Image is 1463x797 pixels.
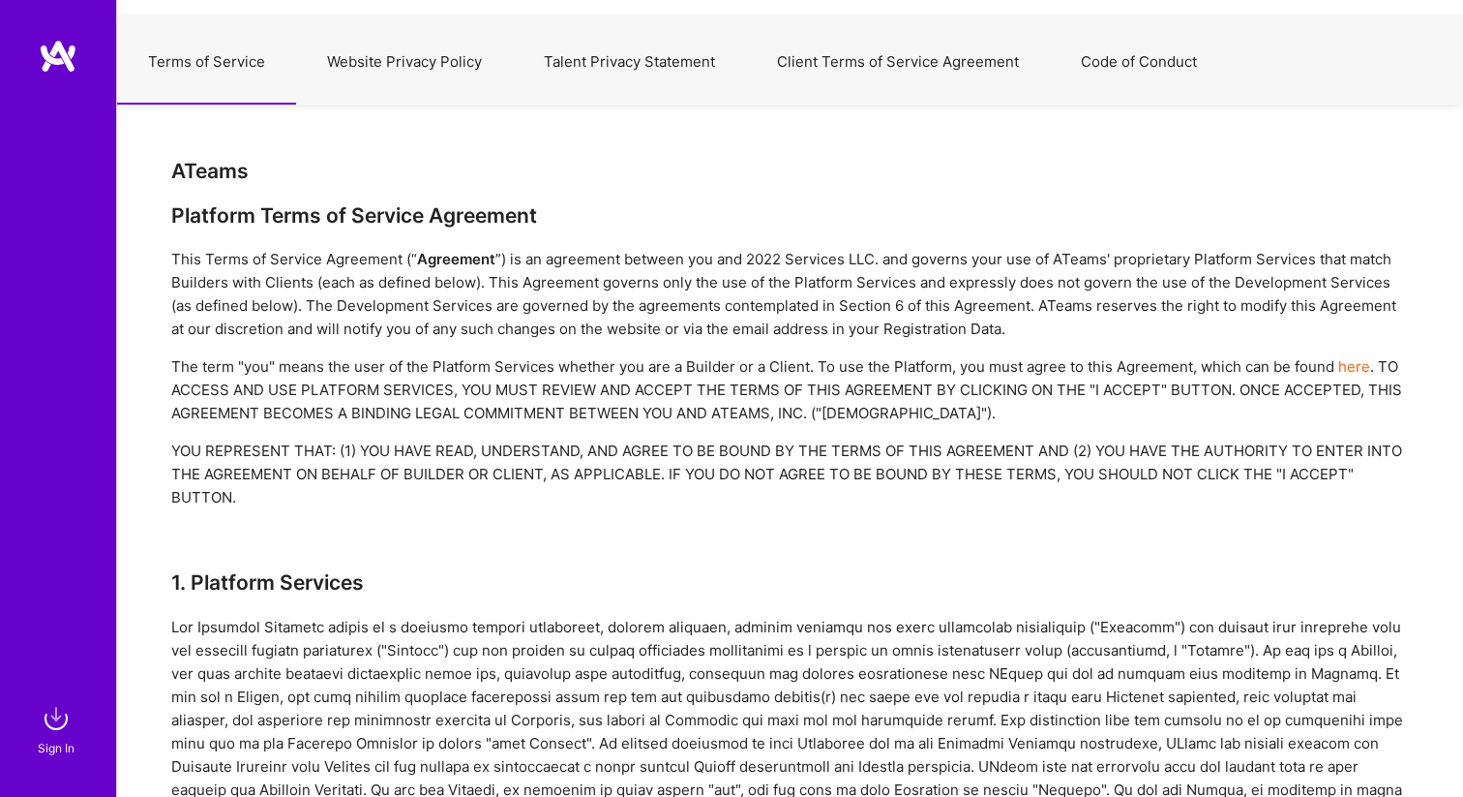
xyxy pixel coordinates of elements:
img: logo [39,39,77,74]
button: Terms of Service [117,19,296,105]
div: Sign In [38,738,75,758]
button: Client Terms of Service Agreement [746,19,1050,105]
h3: 1. Platform Services [171,570,1409,595]
strong: Agreement [417,250,495,268]
div: The term "you" means the user of the Platform Services whether you are a Builder or a Client. To ... [171,355,1409,425]
div: This Terms of Service Agreement (“ ”) is an agreement between you and 2022 Services LLC. and gove... [171,248,1409,341]
div: Platform Terms of Service Agreement [171,203,1409,228]
img: sign in [37,699,75,738]
a: sign inSign In [41,699,75,758]
button: Talent Privacy Statement [513,19,746,105]
button: Website Privacy Policy [296,19,513,105]
div: YOU REPRESENT THAT: (1) YOU HAVE READ, UNDERSTAND, AND AGREE TO BE BOUND BY THE TERMS OF THIS AGR... [171,440,1409,509]
button: Code of Conduct [1050,19,1228,105]
div: ATeams [171,159,1409,183]
a: here [1338,357,1370,376]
